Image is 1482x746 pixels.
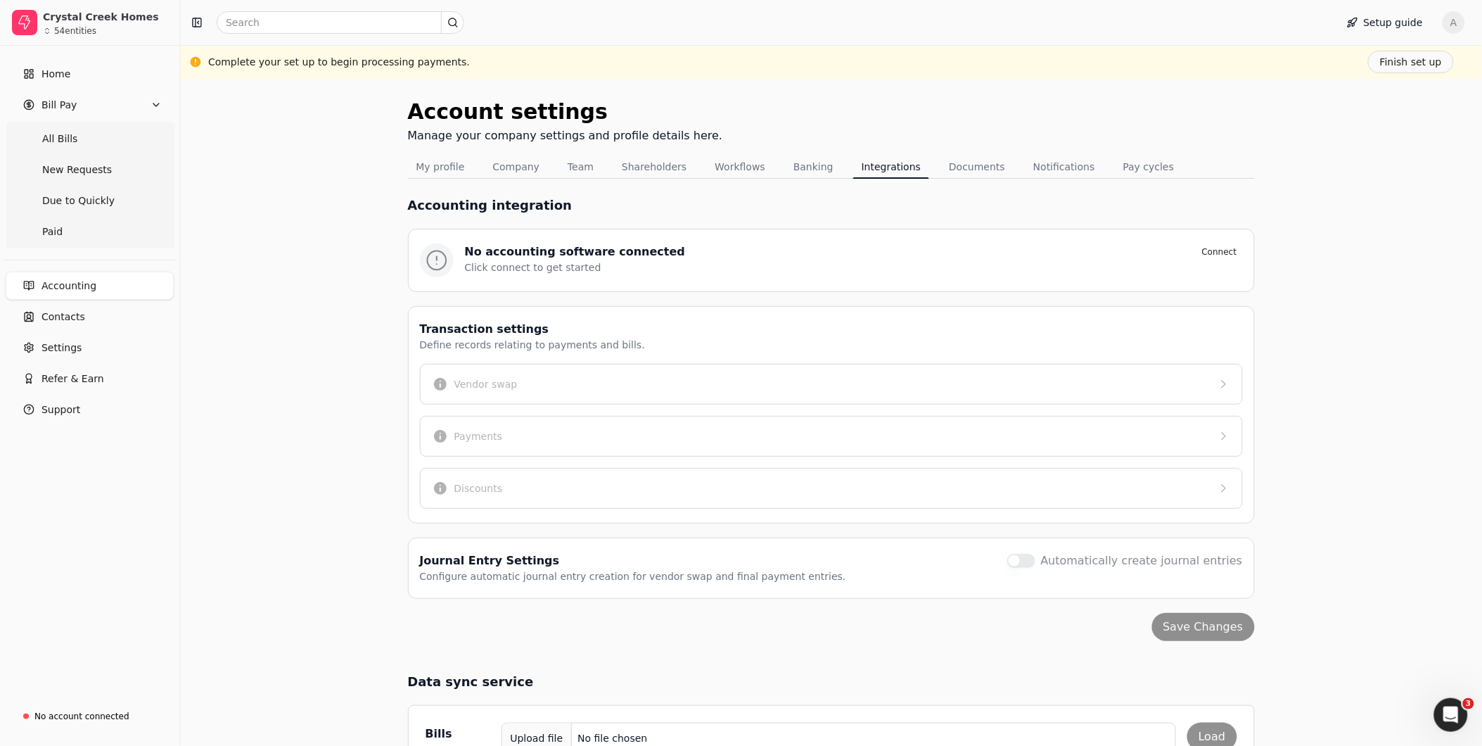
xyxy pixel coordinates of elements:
div: Discounts [454,481,503,496]
button: Payments [420,416,1243,457]
div: No account connected [34,710,129,723]
div: Transaction settings [420,321,645,338]
button: Bill Pay [6,91,174,119]
span: Settings [41,341,82,355]
span: Home [41,67,70,82]
span: Contacts [41,310,85,324]
button: Team [559,156,602,178]
button: Automatically create journal entries [1007,554,1035,568]
div: Payments [454,429,503,444]
span: Due to Quickly [42,194,115,208]
button: Notifications [1025,156,1104,178]
a: Paid [8,217,171,246]
iframe: Intercom live chat [1434,698,1468,732]
button: Documents [940,156,1014,178]
button: Pay cycles [1115,156,1183,178]
div: Journal Entry Settings [420,552,846,569]
div: Complete your set up to begin processing payments. [208,55,470,70]
a: All Bills [8,125,171,153]
a: Home [6,60,174,88]
button: Setup guide [1336,11,1434,34]
h2: Data sync service [408,672,1255,691]
span: 3 [1463,698,1474,709]
button: Support [6,396,174,424]
button: Vendor swap [420,364,1243,405]
input: Search [217,11,464,34]
button: Workflows [706,156,774,178]
button: Banking [785,156,842,178]
a: Accounting [6,272,174,300]
div: Crystal Creek Homes [43,10,167,24]
button: Integrations [853,156,929,178]
div: 54 entities [54,27,96,35]
button: A [1443,11,1465,34]
label: Automatically create journal entries [1041,552,1243,569]
a: Settings [6,334,174,362]
button: Refer & Earn [6,365,174,393]
div: Configure automatic journal entry creation for vendor swap and final payment entries. [420,569,846,584]
button: Discounts [420,468,1243,509]
button: Connect [1196,244,1243,260]
a: Due to Quickly [8,186,171,215]
span: Accounting [41,279,96,293]
div: Define records relating to payments and bills. [420,338,645,353]
a: New Requests [8,156,171,184]
button: Company [485,156,549,178]
a: No account connected [6,704,174,729]
button: Finish set up [1368,51,1454,73]
div: Bills [426,723,493,745]
span: New Requests [42,163,112,177]
span: Refer & Earn [41,372,104,386]
h1: Accounting integration [408,196,573,215]
span: Bill Pay [41,98,77,113]
div: Account settings [408,96,723,127]
button: My profile [408,156,473,178]
button: Shareholders [613,156,695,178]
nav: Tabs [408,156,1255,179]
div: No accounting software connected [465,244,686,260]
span: Support [41,403,80,417]
span: All Bills [42,132,77,146]
div: Vendor swap [454,377,518,392]
div: Manage your company settings and profile details here. [408,127,723,144]
div: Click connect to get started [465,260,1243,275]
a: Contacts [6,303,174,331]
span: Paid [42,225,63,239]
